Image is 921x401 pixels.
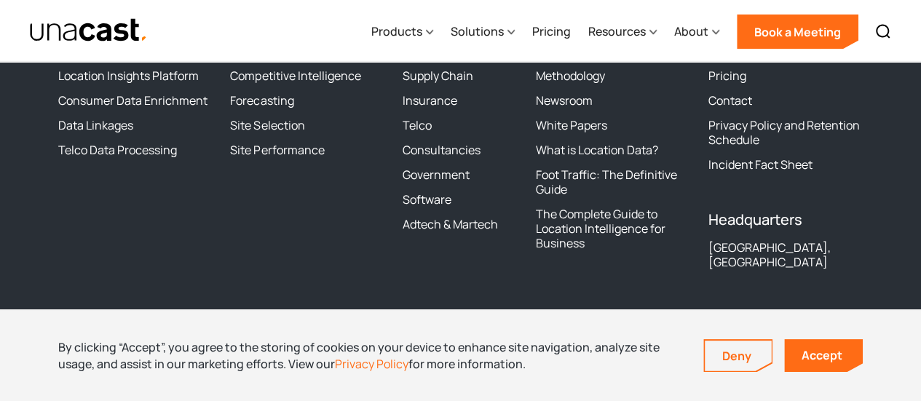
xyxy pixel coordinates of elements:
div: By clicking “Accept”, you agree to the storing of cookies on your device to enhance site navigati... [58,339,681,372]
a: home [29,18,148,44]
a: Pricing [532,2,571,62]
a: Data Linkages [58,118,133,132]
a: Consumer Data Enrichment [58,93,207,108]
a: Competitive Intelligence [230,68,360,83]
a: LinkedIn [111,309,137,335]
div: Products [371,23,422,40]
a: White Papers [536,118,607,132]
a: Foot Traffic: The Definitive Guide [536,167,690,196]
img: Search icon [874,23,892,41]
a: Site Performance [230,143,324,157]
h4: Headquarters [708,211,863,229]
a: Government [403,167,470,182]
a: Insurance [403,93,457,108]
a: The Complete Guide to Location Intelligence for Business [536,207,690,250]
a: Book a Meeting [737,15,858,49]
a: Pricing [708,68,746,83]
div: Resources [588,2,657,62]
a: Twitter / X [58,309,84,335]
div: Solutions [451,2,515,62]
div: About [674,23,708,40]
a: What is Location Data? [536,143,658,157]
a: Location Insights Platform [58,68,199,83]
a: Consultancies [403,143,481,157]
a: Deny [705,341,772,371]
a: Privacy Policy and Retention Schedule [708,118,863,147]
div: Products [371,2,433,62]
a: Supply Chain [403,68,473,83]
div: About [674,2,719,62]
a: Accept [784,339,863,372]
div: [GEOGRAPHIC_DATA], [GEOGRAPHIC_DATA] [708,240,863,269]
a: Telco [403,118,432,132]
a: Methodology [536,68,605,83]
div: Solutions [451,23,504,40]
a: Privacy Policy [335,356,408,372]
a: Telco Data Processing [58,143,177,157]
a: Newsroom [536,93,593,108]
a: Incident Fact Sheet [708,157,813,172]
a: Forecasting [230,93,293,108]
a: Site Selection [230,118,304,132]
a: Contact [708,93,752,108]
a: Facebook [84,309,111,335]
a: Software [403,192,451,207]
a: Adtech & Martech [403,217,498,231]
div: Resources [588,23,646,40]
img: Unacast text logo [29,18,148,44]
